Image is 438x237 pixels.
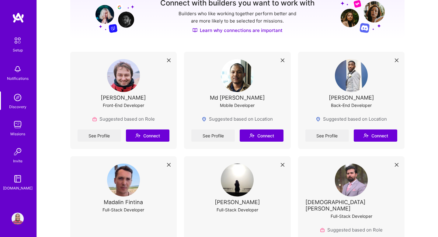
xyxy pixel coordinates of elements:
p: Builders who like working together perform better and are more likely to be selected for missions. [177,10,297,25]
div: Full-Stack Developer [103,207,144,213]
div: Full-Stack Developer [217,207,258,213]
div: Invite [13,158,23,164]
button: Connect [126,129,169,142]
div: Discovery [9,104,26,110]
img: User Avatar [335,59,368,92]
div: Mobile Developer [220,102,255,108]
div: Suggested based on Location [316,116,387,122]
img: Invite [12,146,24,158]
img: User Avatar [221,164,254,196]
i: icon Close [167,163,171,167]
a: Learn why connections are important [193,27,283,34]
img: User Avatar [335,164,368,196]
img: User Avatar [221,59,254,92]
a: User Avatar [10,213,25,225]
i: icon Close [395,163,398,167]
div: Md [PERSON_NAME] [210,94,265,101]
div: Setup [13,47,23,53]
div: [DOMAIN_NAME] [3,185,33,191]
div: Suggested based on Role [92,116,155,122]
div: Front-End Developer [103,102,144,108]
div: Suggested based on Role [320,227,383,233]
div: [DEMOGRAPHIC_DATA][PERSON_NAME] [305,199,398,212]
div: Back-End Developer [331,102,372,108]
img: setup [11,34,24,47]
img: Locations icon [316,117,321,122]
i: icon Close [281,163,284,167]
img: Discover [193,28,197,33]
img: discovery [12,91,24,104]
div: Notifications [7,75,29,82]
img: Locations icon [202,117,207,122]
div: Suggested based on Location [202,116,273,122]
img: User Avatar [107,59,140,92]
i: icon Connect [363,133,369,138]
div: [PERSON_NAME] [215,199,260,205]
i: icon Close [167,58,171,62]
div: [PERSON_NAME] [329,94,374,101]
i: icon Connect [249,133,255,138]
img: logo [12,12,24,23]
div: Missions [10,131,25,137]
button: Connect [240,129,283,142]
img: User Avatar [12,213,24,225]
img: bell [12,63,24,75]
a: See Profile [305,129,349,142]
i: icon Connect [135,133,141,138]
img: Role icon [320,228,325,232]
i: icon Close [395,58,398,62]
a: See Profile [191,129,235,142]
img: Role icon [92,117,97,122]
img: guide book [12,173,24,185]
a: See Profile [78,129,121,142]
img: User Avatar [107,164,140,196]
div: Full-Stack Developer [331,213,372,219]
img: teamwork [12,118,24,131]
button: Connect [354,129,397,142]
i: icon Close [281,58,284,62]
div: [PERSON_NAME] [101,94,146,101]
div: Madalin Fintina [104,199,143,205]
